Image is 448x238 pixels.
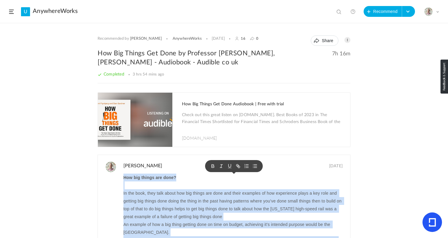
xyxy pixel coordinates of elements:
[133,73,164,76] span: 3 hrs 54 mins ago
[98,49,350,67] h2: How Big Things Get Done by Professor [PERSON_NAME], [PERSON_NAME] - Audiobook - Audible co uk
[21,7,30,16] a: U
[98,93,172,147] img: 41NRy3bSHtL._SL10_UR1600,800_CR200,50,1200,630_CLa%7C1200,630%7C41NRy3bSHtL.jpg%7C0,0,1200,630+82...
[424,8,433,16] img: julia-s-version-gybnm-profile-picture-frame-2024-template-16.png
[98,93,350,147] a: How Big Things Get Done Audiobook | Free with trial Check out this great listen on [DOMAIN_NAME]....
[182,112,344,127] p: Check out this great listen on [DOMAIN_NAME]. Best Books of 2023 in The Financial Times Shortlist...
[322,38,333,43] span: Share
[329,164,343,169] span: [DATE]
[364,6,402,17] button: Recommend
[105,162,116,172] img: julia-s-version-gybnm-profile-picture-frame-2024-template-16.png
[182,135,217,141] span: [DOMAIN_NAME]
[122,162,350,172] h4: [PERSON_NAME]
[98,72,124,76] span: Completed
[256,36,258,41] span: 0
[182,102,344,107] h1: How Big Things Get Done Audiobook | Free with trial
[440,60,448,94] img: loop_feedback_btn.png
[241,36,245,41] span: 16
[212,36,225,41] div: [DATE]
[173,36,202,41] a: AnywhereWorks
[98,36,129,41] span: Recommended by
[130,36,162,41] a: [PERSON_NAME]
[311,36,338,46] button: Share
[33,8,78,15] a: AnywhereWorks
[123,221,346,236] p: An example of how a big thing getting done on time on budget, achieving it’s intended purpose wou...
[123,189,346,221] p: In the book, they talk about how big things are done and their examples of how experience plays a...
[123,174,176,181] strong: How big things are done?
[332,51,350,57] span: 7h 16m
